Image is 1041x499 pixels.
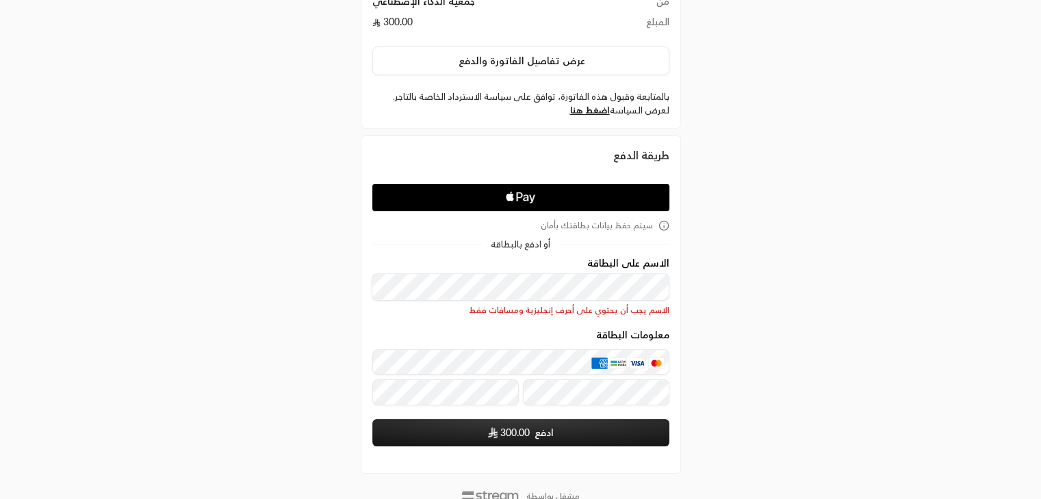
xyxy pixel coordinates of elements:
[488,427,498,438] img: SAR
[372,90,669,117] label: بالمتابعة وقبول هذه الفاتورة، توافق على سياسة الاسترداد الخاصة بالتاجر. لعرض السياسة .
[523,379,669,405] input: رمز التحقق CVC
[372,419,669,446] button: ادفع SAR300.00
[500,426,530,440] span: 300.00
[648,358,665,368] img: MasterCard
[570,105,610,116] a: اضغط هنا
[541,220,653,231] span: سيتم حفظ بيانات بطاقتك بأمان
[372,147,669,163] div: طريقة الدفع
[372,349,669,375] input: بطاقة ائتمانية
[610,358,626,368] img: MADA
[491,240,550,249] span: أو ادفع بالبطاقة
[372,329,669,410] div: معلومات البطاقة
[587,258,669,269] label: الاسم على البطاقة
[372,15,545,36] td: 300.00
[372,258,669,316] div: الاسم على البطاقة
[372,46,669,75] button: عرض تفاصيل الفاتورة والدفع
[591,358,608,368] img: AMEX
[372,305,669,316] p: الاسم يجب أن يحتوي على أحرف إنجليزية ومسافات فقط
[629,358,645,368] img: Visa
[372,379,519,405] input: تاريخ الانتهاء
[596,329,669,340] legend: معلومات البطاقة
[545,15,669,36] td: المبلغ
